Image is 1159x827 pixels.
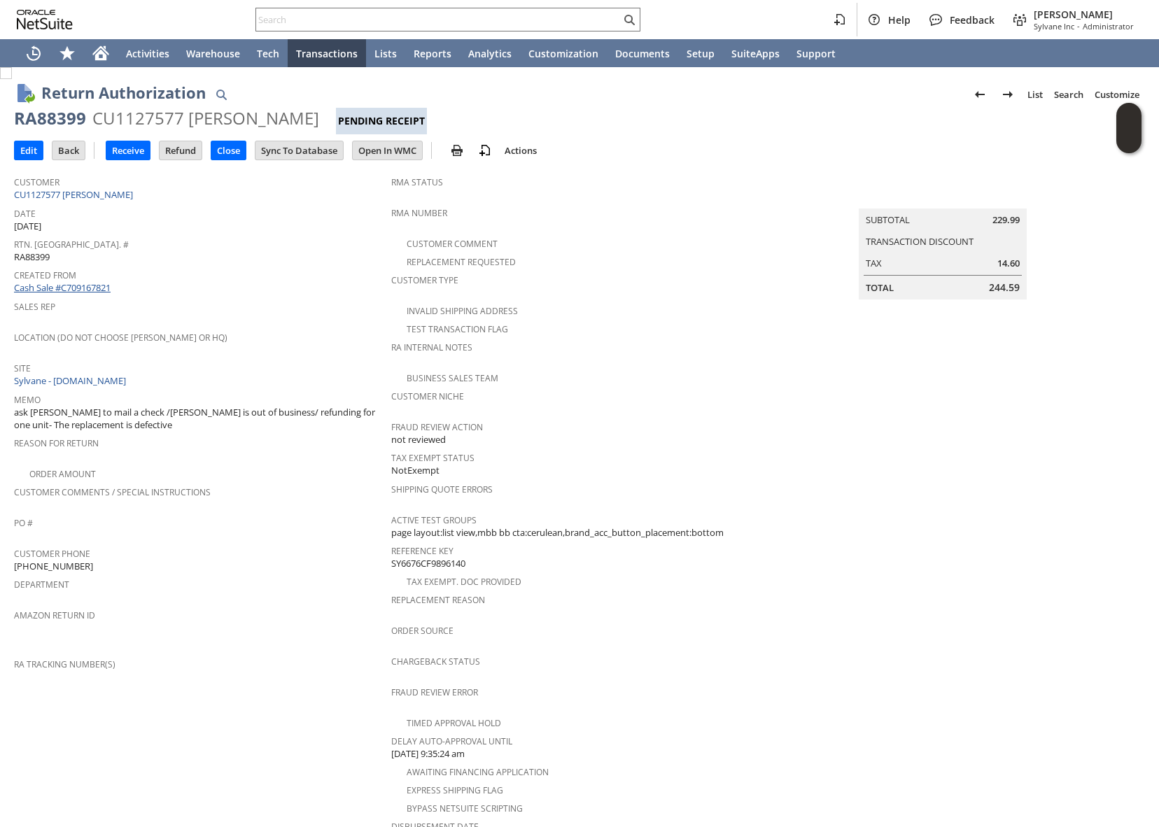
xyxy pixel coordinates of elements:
a: Sales Rep [14,301,55,313]
a: CU1127577 [PERSON_NAME] [14,188,136,201]
a: Department [14,579,69,591]
img: Next [999,86,1016,103]
input: Back [52,141,85,160]
span: Sylvane Inc [1034,21,1074,31]
span: Analytics [468,47,512,60]
span: Help [888,13,911,27]
a: Customer Type [391,274,458,286]
a: Lists [366,39,405,67]
span: [PHONE_NUMBER] [14,560,93,573]
a: Recent Records [17,39,50,67]
a: Fraud Review Error [391,686,478,698]
a: Tax Exempt Status [391,452,475,464]
a: Delay Auto-Approval Until [391,735,512,747]
span: Customization [528,47,598,60]
input: Edit [15,141,43,160]
span: 229.99 [992,213,1020,227]
a: Customer Niche [391,390,464,402]
svg: logo [17,10,73,29]
a: Setup [678,39,723,67]
caption: Summary [859,186,1027,208]
span: Oracle Guided Learning Widget. To move around, please hold and drag [1116,129,1142,154]
span: Feedback [950,13,995,27]
span: Documents [615,47,670,60]
img: Quick Find [213,86,230,103]
input: Sync To Database [255,141,343,160]
span: Administrator [1083,21,1134,31]
a: Chargeback Status [391,656,480,667]
a: Customize [1089,83,1145,106]
a: Tech [248,39,288,67]
a: Warehouse [178,39,248,67]
a: Reason For Return [14,437,99,449]
a: Bypass NetSuite Scripting [407,803,523,814]
a: RMA Number [391,207,447,219]
span: page layout:list view,mbb bb cta:cerulean,brand_acc_button_placement:bottom [391,526,724,539]
a: Documents [607,39,678,67]
a: Created From [14,269,76,281]
span: not reviewed [391,433,446,446]
a: Reports [405,39,460,67]
div: Pending Receipt [336,108,427,134]
span: [DATE] 9:35:24 am [391,747,465,761]
span: RA88399 [14,250,50,264]
svg: Shortcuts [59,45,76,62]
input: Refund [160,141,202,160]
span: Lists [374,47,397,60]
a: Customer Comment [407,238,498,250]
a: Memo [14,394,41,406]
a: Activities [118,39,178,67]
a: Rtn. [GEOGRAPHIC_DATA]. # [14,239,129,250]
div: RA88399 [14,107,86,129]
a: Search [1048,83,1089,106]
span: Warehouse [186,47,240,60]
span: Reports [414,47,451,60]
a: Business Sales Team [407,372,498,384]
a: Awaiting Financing Application [407,766,549,778]
a: Transactions [288,39,366,67]
a: Timed Approval Hold [407,717,501,729]
a: Active Test Groups [391,514,477,526]
span: Support [796,47,836,60]
span: [PERSON_NAME] [1034,8,1134,21]
a: Date [14,208,36,220]
a: Reference Key [391,545,454,557]
span: Setup [687,47,715,60]
a: SuiteApps [723,39,788,67]
a: RA Internal Notes [391,341,472,353]
a: Site [14,362,31,374]
a: Home [84,39,118,67]
span: 14.60 [997,257,1020,270]
a: Analytics [460,39,520,67]
a: Customer Phone [14,548,90,560]
a: Total [866,281,894,294]
a: Cash Sale #C709167821 [14,281,111,294]
a: Location (Do Not Choose [PERSON_NAME] or HQ) [14,332,227,344]
a: Test Transaction Flag [407,323,508,335]
a: RA Tracking Number(s) [14,658,115,670]
a: Subtotal [866,213,910,226]
a: Replacement Requested [407,256,516,268]
input: Search [256,11,621,28]
a: Customer [14,176,59,188]
input: Close [211,141,246,160]
div: CU1127577 [PERSON_NAME] [92,107,319,129]
a: Tax [866,257,882,269]
a: Actions [499,144,542,157]
a: Tax Exempt. Doc Provided [407,576,521,588]
a: PO # [14,517,33,529]
span: ask [PERSON_NAME] to mail a check /[PERSON_NAME] is out of business/ refunding for one unit- The ... [14,406,384,432]
span: SY6676CF9896140 [391,557,465,570]
input: Receive [106,141,150,160]
svg: Search [621,11,638,28]
iframe: Click here to launch Oracle Guided Learning Help Panel [1116,103,1142,153]
a: RMA Status [391,176,443,188]
a: Fraud Review Action [391,421,483,433]
a: Support [788,39,844,67]
div: Shortcuts [50,39,84,67]
span: 244.59 [989,281,1020,295]
a: Order Amount [29,468,96,480]
img: print.svg [449,142,465,159]
span: [DATE] [14,220,41,233]
a: Express Shipping Flag [407,784,503,796]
